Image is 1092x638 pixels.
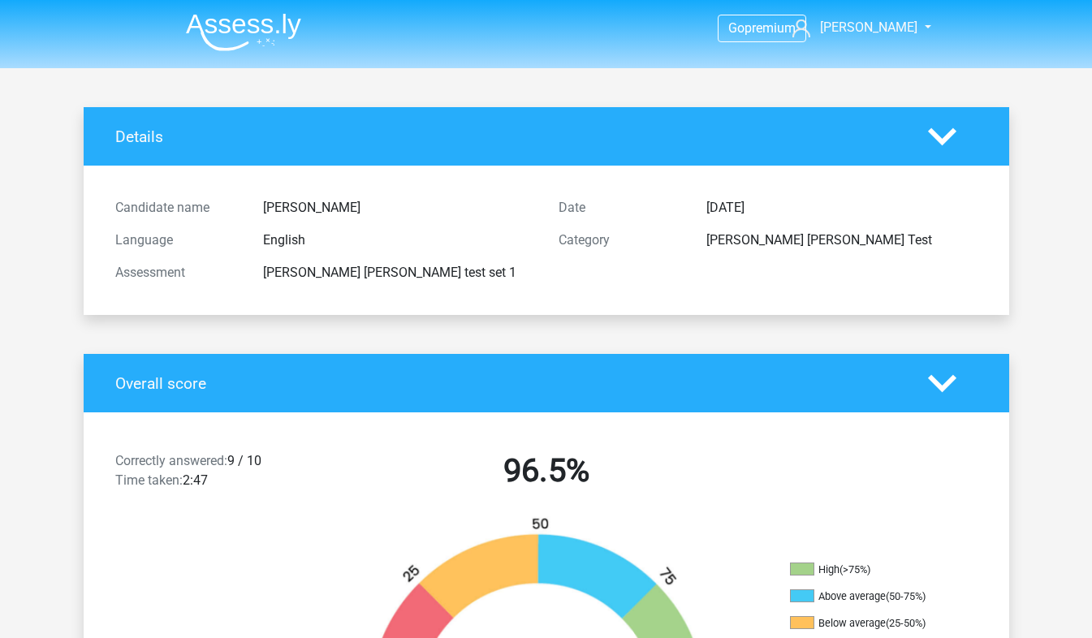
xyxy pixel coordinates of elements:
[790,589,952,604] li: Above average
[719,17,805,39] a: Gopremium
[186,13,301,51] img: Assessly
[820,19,917,35] span: [PERSON_NAME]
[786,18,919,37] a: [PERSON_NAME]
[251,231,546,250] div: English
[115,453,227,468] span: Correctly answered:
[886,590,926,602] div: (50-75%)
[115,127,904,146] h4: Details
[694,198,990,218] div: [DATE]
[103,231,251,250] div: Language
[115,374,904,393] h4: Overall score
[886,617,926,629] div: (25-50%)
[694,231,990,250] div: [PERSON_NAME] [PERSON_NAME] Test
[745,20,796,36] span: premium
[790,616,952,631] li: Below average
[546,231,694,250] div: Category
[103,451,325,497] div: 9 / 10 2:47
[115,472,183,488] span: Time taken:
[103,263,251,282] div: Assessment
[337,451,756,490] h2: 96.5%
[103,198,251,218] div: Candidate name
[251,198,546,218] div: [PERSON_NAME]
[790,563,952,577] li: High
[728,20,745,36] span: Go
[840,563,870,575] div: (>75%)
[251,263,546,282] div: [PERSON_NAME] [PERSON_NAME] test set 1
[546,198,694,218] div: Date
